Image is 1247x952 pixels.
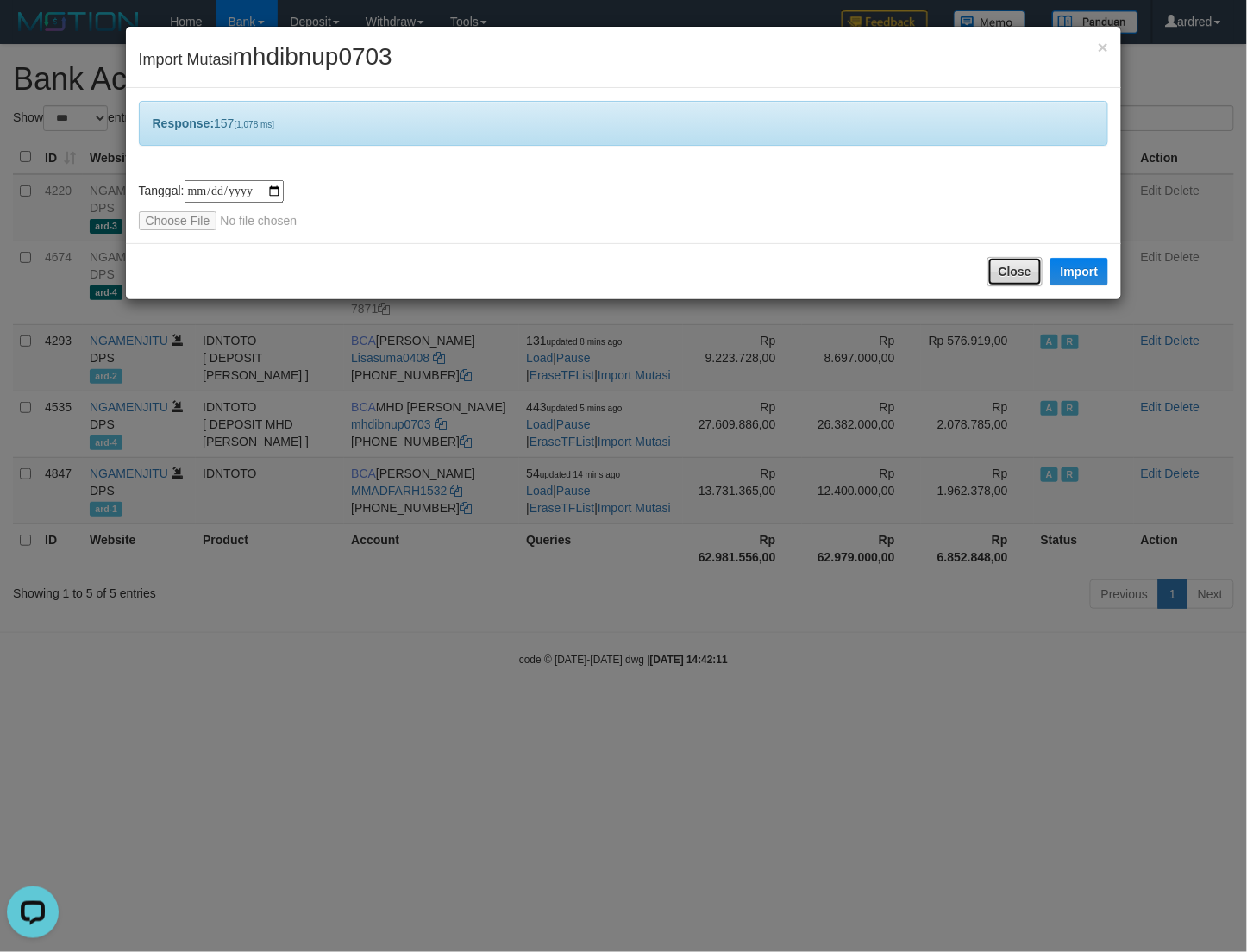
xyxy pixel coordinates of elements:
[1050,258,1109,285] button: Import
[235,120,275,129] span: [1,078 ms]
[153,116,215,130] b: Response:
[987,257,1043,286] button: Close
[139,51,392,68] span: Import Mutasi
[139,180,1109,230] div: Tanggal:
[7,7,59,59] button: Open LiveChat chat widget
[1098,38,1108,56] button: Close
[139,101,1109,146] div: 157
[1098,37,1108,57] span: ×
[233,43,392,70] span: mhdibnup0703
